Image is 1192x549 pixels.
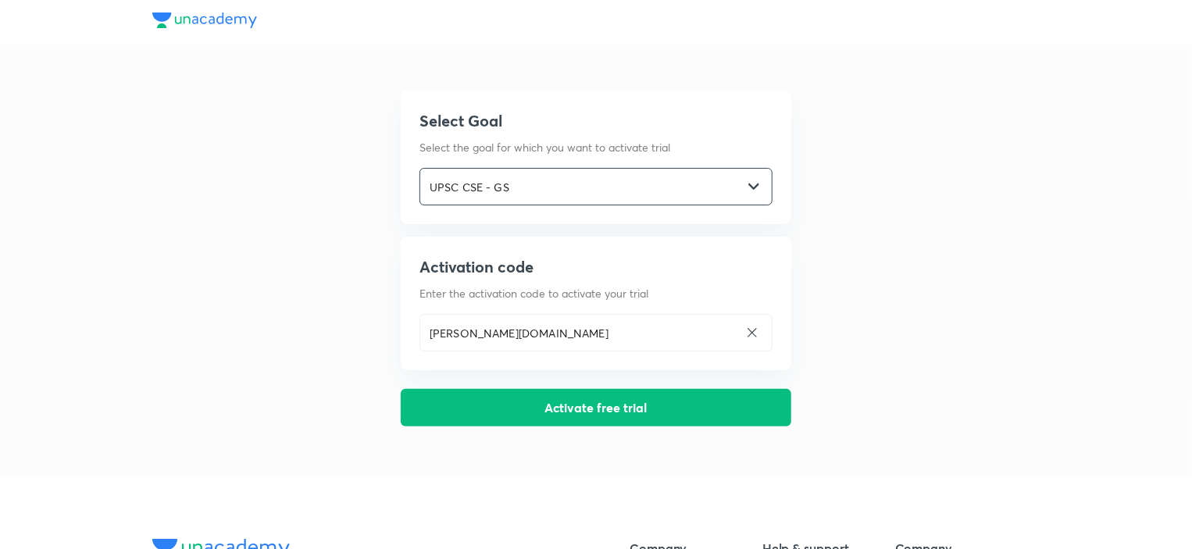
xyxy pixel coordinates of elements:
[748,181,759,192] img: -
[152,12,257,32] a: Unacademy
[419,255,773,279] h5: Activation code
[401,389,791,426] button: Activate free trial
[152,12,257,28] img: Unacademy
[419,109,773,133] h5: Select Goal
[420,317,739,349] input: Enter activation code
[420,171,742,203] input: Select goal
[419,139,773,155] p: Select the goal for which you want to activate trial
[419,285,773,301] p: Enter the activation code to activate your trial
